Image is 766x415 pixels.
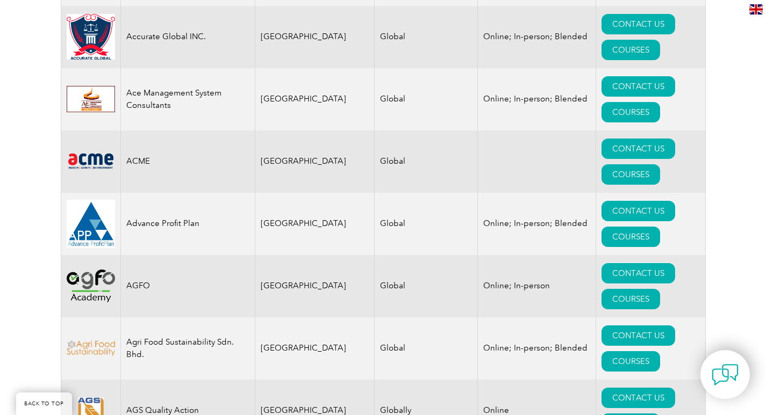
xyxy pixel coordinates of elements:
td: Online; In-person; Blended [478,6,596,68]
a: CONTACT US [602,14,675,34]
a: COURSES [602,227,660,247]
td: Global [375,130,478,193]
td: Online; In-person; Blended [478,193,596,255]
a: COURSES [602,351,660,372]
a: COURSES [602,40,660,60]
td: Global [375,68,478,130]
img: 0f03f964-e57c-ec11-8d20-002248158ec2-logo.png [67,151,115,171]
a: COURSES [602,164,660,185]
img: 306afd3c-0a77-ee11-8179-000d3ae1ac14-logo.jpg [67,86,115,112]
td: Agri Food Sustainability Sdn. Bhd. [120,317,255,380]
td: Global [375,193,478,255]
td: AGFO [120,255,255,317]
td: Ace Management System Consultants [120,68,255,130]
td: Online; In-person; Blended [478,68,596,130]
a: CONTACT US [602,263,675,283]
td: Accurate Global INC. [120,6,255,68]
img: cd2924ac-d9bc-ea11-a814-000d3a79823d-logo.jpg [67,200,115,248]
img: 2d900779-188b-ea11-a811-000d3ae11abd-logo.png [67,270,115,302]
td: Global [375,317,478,380]
td: ACME [120,130,255,193]
img: en [749,4,763,14]
td: Global [375,255,478,317]
a: CONTACT US [602,76,675,97]
td: Online; In-person [478,255,596,317]
a: BACK TO TOP [16,392,72,415]
td: [GEOGRAPHIC_DATA] [255,255,375,317]
td: [GEOGRAPHIC_DATA] [255,6,375,68]
td: Global [375,6,478,68]
a: CONTACT US [602,325,675,346]
a: COURSES [602,289,660,309]
td: [GEOGRAPHIC_DATA] [255,317,375,380]
td: Advance Profit Plan [120,193,255,255]
a: CONTACT US [602,201,675,221]
a: CONTACT US [602,388,675,408]
img: f9836cf2-be2c-ed11-9db1-00224814fd52-logo.png [67,340,115,356]
td: [GEOGRAPHIC_DATA] [255,130,375,193]
a: CONTACT US [602,139,675,159]
a: COURSES [602,102,660,122]
img: a034a1f6-3919-f011-998a-0022489685a1-logo.png [67,14,115,60]
td: [GEOGRAPHIC_DATA] [255,68,375,130]
td: Online; In-person; Blended [478,317,596,380]
td: [GEOGRAPHIC_DATA] [255,193,375,255]
img: contact-chat.png [712,361,739,388]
